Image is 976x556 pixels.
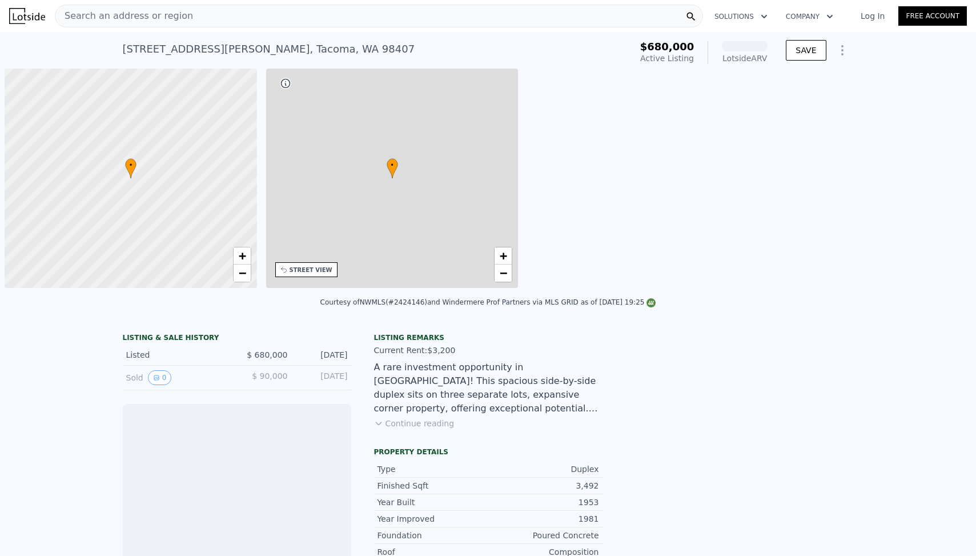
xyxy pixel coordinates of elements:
[640,54,694,63] span: Active Listing
[126,370,228,385] div: Sold
[722,53,768,64] div: Lotside ARV
[238,249,246,263] span: +
[123,41,415,57] div: [STREET_ADDRESS][PERSON_NAME] , Tacoma , WA 98407
[252,371,287,381] span: $ 90,000
[705,6,777,27] button: Solutions
[377,513,488,525] div: Year Improved
[831,39,854,62] button: Show Options
[488,463,599,475] div: Duplex
[500,249,507,263] span: +
[125,160,136,170] span: •
[640,41,694,53] span: $680,000
[148,370,172,385] button: View historical data
[238,266,246,280] span: −
[377,497,488,508] div: Year Built
[488,513,599,525] div: 1981
[377,463,488,475] div: Type
[55,9,193,23] span: Search an address or region
[377,530,488,541] div: Foundation
[847,10,898,22] a: Log In
[500,266,507,280] span: −
[374,361,603,415] div: A rare investment opportunity in [GEOGRAPHIC_DATA]! This spacious side-by-side duplex sits on thr...
[247,350,287,359] span: $ 680,000
[234,247,251,265] a: Zoom in
[320,298,656,306] div: Courtesy of NWMLS (#2424146) and Windermere Prof Partners via MLS GRID as of [DATE] 19:25
[297,370,348,385] div: [DATE]
[488,497,599,508] div: 1953
[898,6,967,26] a: Free Account
[374,346,428,355] span: Current Rent:
[297,349,348,361] div: [DATE]
[234,265,251,282] a: Zoom out
[387,158,398,178] div: •
[387,160,398,170] span: •
[777,6,842,27] button: Company
[123,333,351,345] div: LISTING & SALE HISTORY
[786,40,826,61] button: SAVE
[495,247,512,265] a: Zoom in
[126,349,228,361] div: Listed
[488,530,599,541] div: Poured Concrete
[374,333,603,342] div: Listing remarks
[488,480,599,491] div: 3,492
[290,266,332,274] div: STREET VIEW
[646,298,656,307] img: NWMLS Logo
[427,346,455,355] span: $3,200
[377,480,488,491] div: Finished Sqft
[374,447,603,457] div: Property details
[495,265,512,282] a: Zoom out
[125,158,136,178] div: •
[9,8,45,24] img: Lotside
[374,418,455,429] button: Continue reading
